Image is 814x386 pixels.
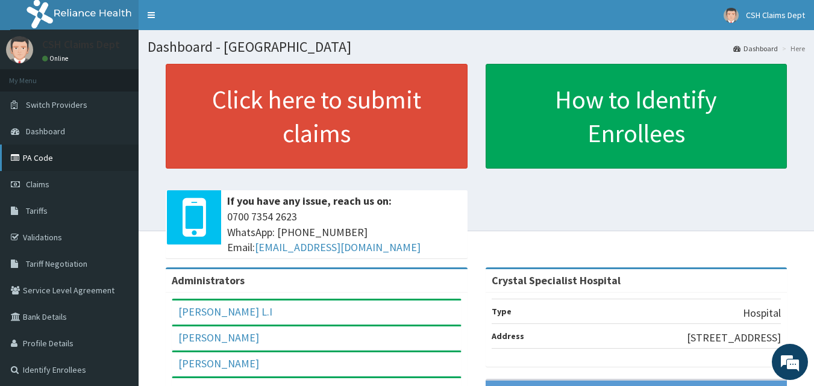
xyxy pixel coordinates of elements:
li: Here [779,43,805,54]
span: CSH Claims Dept [746,10,805,20]
b: Address [492,331,524,341]
a: Online [42,54,71,63]
a: [PERSON_NAME] L.I [178,305,272,319]
a: [EMAIL_ADDRESS][DOMAIN_NAME] [255,240,421,254]
img: User Image [6,36,33,63]
p: [STREET_ADDRESS] [687,330,781,346]
a: [PERSON_NAME] [178,331,259,344]
span: Tariffs [26,205,48,216]
span: Switch Providers [26,99,87,110]
a: [PERSON_NAME] [178,356,259,370]
b: Administrators [172,273,245,287]
h1: Dashboard - [GEOGRAPHIC_DATA] [148,39,805,55]
span: 0700 7354 2623 WhatsApp: [PHONE_NUMBER] Email: [227,209,462,255]
img: User Image [724,8,739,23]
strong: Crystal Specialist Hospital [492,273,621,287]
p: CSH Claims Dept [42,39,120,50]
span: Dashboard [26,126,65,137]
a: How to Identify Enrollees [486,64,787,169]
p: Hospital [743,305,781,321]
span: Tariff Negotiation [26,258,87,269]
span: Claims [26,179,49,190]
b: Type [492,306,512,317]
a: Click here to submit claims [166,64,468,169]
a: Dashboard [733,43,778,54]
b: If you have any issue, reach us on: [227,194,392,208]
